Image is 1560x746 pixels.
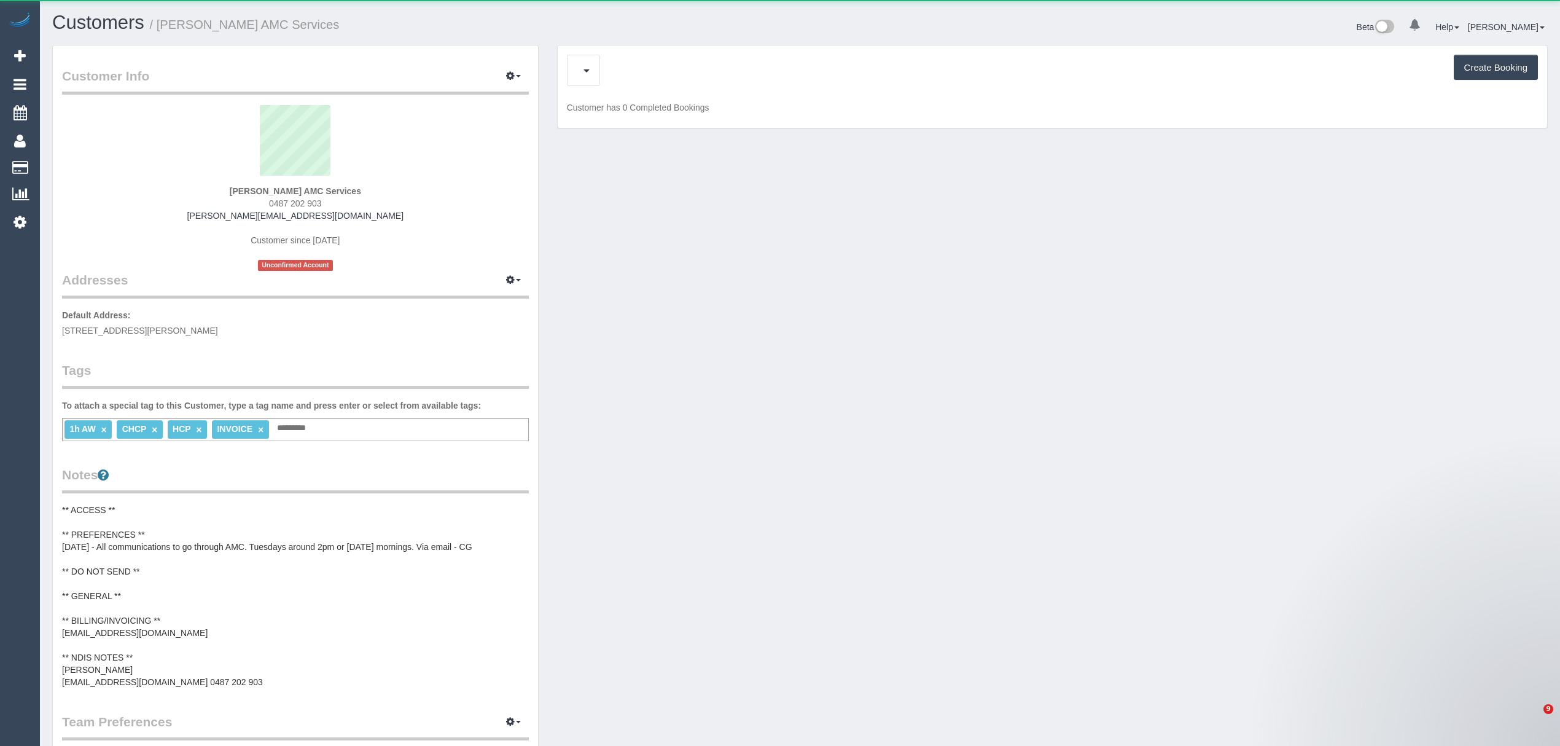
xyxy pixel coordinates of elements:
legend: Notes [62,466,529,493]
a: × [152,425,157,435]
a: Customers [52,12,144,33]
iframe: Intercom live chat [1518,704,1548,734]
span: 9 [1543,704,1553,714]
span: 0487 202 903 [269,198,322,208]
legend: Tags [62,361,529,389]
a: × [258,425,263,435]
a: [PERSON_NAME][EMAIL_ADDRESS][DOMAIN_NAME] [187,211,404,221]
span: CHCP [122,424,146,434]
p: Customer has 0 Completed Bookings [567,101,1538,114]
span: HCP [173,424,190,434]
pre: ** ACCESS ** ** PREFERENCES ** [DATE] - All communications to go through AMC. Tuesdays around 2pm... [62,504,529,688]
a: [PERSON_NAME] [1468,22,1545,32]
button: Create Booking [1454,55,1538,80]
img: Automaid Logo [7,12,32,29]
a: × [196,425,201,435]
a: Beta [1357,22,1395,32]
span: [STREET_ADDRESS][PERSON_NAME] [62,326,218,336]
small: / [PERSON_NAME] AMC Services [150,18,340,31]
legend: Customer Info [62,67,529,95]
span: Customer since [DATE] [251,235,340,245]
strong: [PERSON_NAME] AMC Services [230,186,361,196]
a: × [101,425,107,435]
a: Help [1435,22,1459,32]
label: Default Address: [62,309,131,321]
span: Unconfirmed Account [258,260,333,270]
img: New interface [1374,20,1394,36]
label: To attach a special tag to this Customer, type a tag name and press enter or select from availabl... [62,399,481,412]
span: 1h AW [69,424,95,434]
span: INVOICE [217,424,252,434]
legend: Team Preferences [62,713,529,740]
